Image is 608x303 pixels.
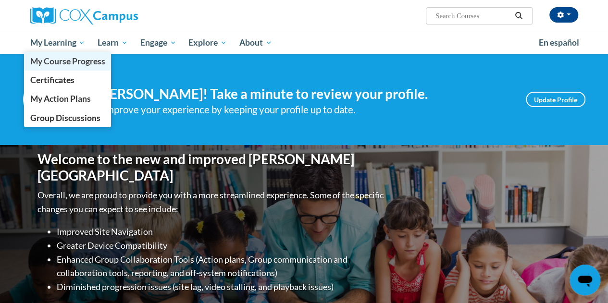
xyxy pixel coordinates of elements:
[98,37,128,48] span: Learn
[24,52,112,71] a: My Course Progress
[239,37,272,48] span: About
[570,265,600,295] iframe: Button to launch messaging window
[23,32,585,54] div: Main menu
[30,37,85,48] span: My Learning
[37,188,386,216] p: Overall, we are proud to provide you with a more streamlined experience. Some of the specific cha...
[30,75,74,85] span: Certificates
[30,7,203,24] a: Cox Campus
[30,94,90,104] span: My Action Plans
[30,7,138,24] img: Cox Campus
[57,253,386,280] li: Enhanced Group Collaboration Tools (Action plans, Group communication and collaboration tools, re...
[233,32,278,54] a: About
[511,10,526,22] button: Search
[434,10,511,22] input: Search Courses
[188,37,227,48] span: Explore
[57,239,386,253] li: Greater Device Compatibility
[140,37,176,48] span: Engage
[81,86,511,102] h4: Hi [PERSON_NAME]! Take a minute to review your profile.
[30,56,105,66] span: My Course Progress
[549,7,578,23] button: Account Settings
[91,32,134,54] a: Learn
[24,71,112,89] a: Certificates
[57,225,386,239] li: Improved Site Navigation
[24,32,92,54] a: My Learning
[81,102,511,118] div: Help improve your experience by keeping your profile up to date.
[37,151,386,183] h1: Welcome to the new and improved [PERSON_NAME][GEOGRAPHIC_DATA]
[134,32,183,54] a: Engage
[24,109,112,127] a: Group Discussions
[57,280,386,294] li: Diminished progression issues (site lag, video stalling, and playback issues)
[182,32,233,54] a: Explore
[533,33,585,53] a: En español
[24,89,112,108] a: My Action Plans
[539,37,579,48] span: En español
[23,78,66,121] img: Profile Image
[526,92,585,107] a: Update Profile
[30,113,100,123] span: Group Discussions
